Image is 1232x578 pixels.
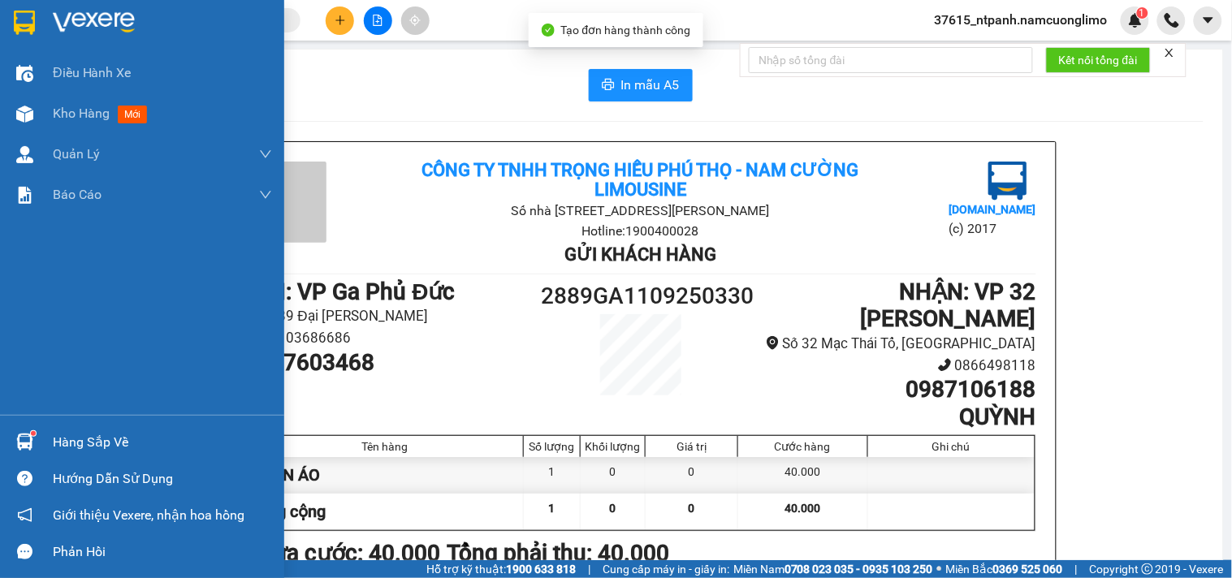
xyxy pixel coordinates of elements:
[739,355,1035,377] li: 0866498118
[1201,13,1216,28] span: caret-down
[937,566,942,572] span: ⚪️
[588,560,590,578] span: |
[53,106,110,121] span: Kho hàng
[993,563,1063,576] strong: 0369 525 060
[259,148,272,161] span: down
[585,440,641,453] div: Khối lượng
[506,563,576,576] strong: 1900 633 818
[245,327,542,349] li: 02103686686
[1142,563,1153,575] span: copyright
[17,507,32,523] span: notification
[1059,51,1138,69] span: Kết nối tổng đài
[621,75,680,95] span: In mẫu A5
[335,15,346,26] span: plus
[549,502,555,515] span: 1
[742,440,862,453] div: Cước hàng
[602,78,615,93] span: printer
[401,6,430,35] button: aim
[738,457,867,494] div: 40.000
[421,160,858,200] b: Công ty TNHH Trọng Hiếu Phú Thọ - Nam Cường Limousine
[1046,47,1151,73] button: Kết nối tổng đài
[610,502,616,515] span: 0
[251,440,520,453] div: Tên hàng
[426,560,576,578] span: Hỗ trợ kỹ thuật:
[1139,7,1145,19] span: 1
[326,6,354,35] button: plus
[245,305,542,327] li: 2889 Đại [PERSON_NAME]
[733,560,933,578] span: Miền Nam
[938,358,952,372] span: phone
[53,467,272,491] div: Hướng dẫn sử dụng
[53,540,272,564] div: Phản hồi
[542,24,555,37] span: check-circle
[785,502,820,515] span: 40.000
[542,278,740,314] h1: 2889GA1109250330
[53,144,100,164] span: Quản Lý
[589,69,693,101] button: printerIn mẫu A5
[739,376,1035,403] h1: 0987106188
[245,376,542,403] h1: LÝ
[872,440,1031,453] div: Ghi chú
[650,440,733,453] div: Giá trị
[377,221,904,241] li: Hotline: 1900400028
[1194,6,1222,35] button: caret-down
[16,433,33,451] img: warehouse-icon
[949,218,1035,239] li: (c) 2017
[1137,7,1148,19] sup: 1
[53,63,132,83] span: Điều hành xe
[922,10,1121,30] span: 37615_ntpanh.namcuonglimo
[1164,47,1175,58] span: close
[259,188,272,201] span: down
[646,457,738,494] div: 0
[17,471,32,486] span: question-circle
[245,278,456,305] b: GỬI : VP Ga Phủ Đức
[946,560,1063,578] span: Miền Bắc
[1128,13,1143,28] img: icon-new-feature
[16,146,33,163] img: warehouse-icon
[16,65,33,82] img: warehouse-icon
[689,502,695,515] span: 0
[16,187,33,204] img: solution-icon
[245,540,441,567] b: Chưa cước : 40.000
[251,502,326,521] span: Tổng cộng
[245,349,542,377] h1: 0987603468
[53,184,102,205] span: Báo cáo
[17,544,32,559] span: message
[766,336,780,350] span: environment
[377,201,904,221] li: Số nhà [STREET_ADDRESS][PERSON_NAME]
[31,431,36,436] sup: 1
[988,162,1027,201] img: logo.jpg
[564,244,716,265] b: Gửi khách hàng
[861,278,1036,333] b: NHẬN : VP 32 [PERSON_NAME]
[1165,13,1179,28] img: phone-icon
[409,15,421,26] span: aim
[1075,560,1078,578] span: |
[581,457,646,494] div: 0
[247,457,525,494] div: QUẦN ÁO
[749,47,1033,73] input: Nhập số tổng đài
[447,540,670,567] b: Tổng phải thu: 40.000
[372,15,383,26] span: file-add
[118,106,147,123] span: mới
[53,505,244,525] span: Giới thiệu Vexere, nhận hoa hồng
[785,563,933,576] strong: 0708 023 035 - 0935 103 250
[739,403,1035,431] h1: QUỲNH
[524,457,581,494] div: 1
[739,333,1035,355] li: Số 32 Mạc Thái Tổ, [GEOGRAPHIC_DATA]
[197,19,634,63] b: Công ty TNHH Trọng Hiếu Phú Thọ - Nam Cường Limousine
[152,88,679,109] li: Hotline: 1900400028
[949,203,1035,216] b: [DOMAIN_NAME]
[152,68,679,88] li: Số nhà [STREET_ADDRESS][PERSON_NAME]
[14,11,35,35] img: logo-vxr
[364,6,392,35] button: file-add
[53,430,272,455] div: Hàng sắp về
[603,560,729,578] span: Cung cấp máy in - giấy in:
[16,106,33,123] img: warehouse-icon
[561,24,691,37] span: Tạo đơn hàng thành công
[528,440,576,453] div: Số lượng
